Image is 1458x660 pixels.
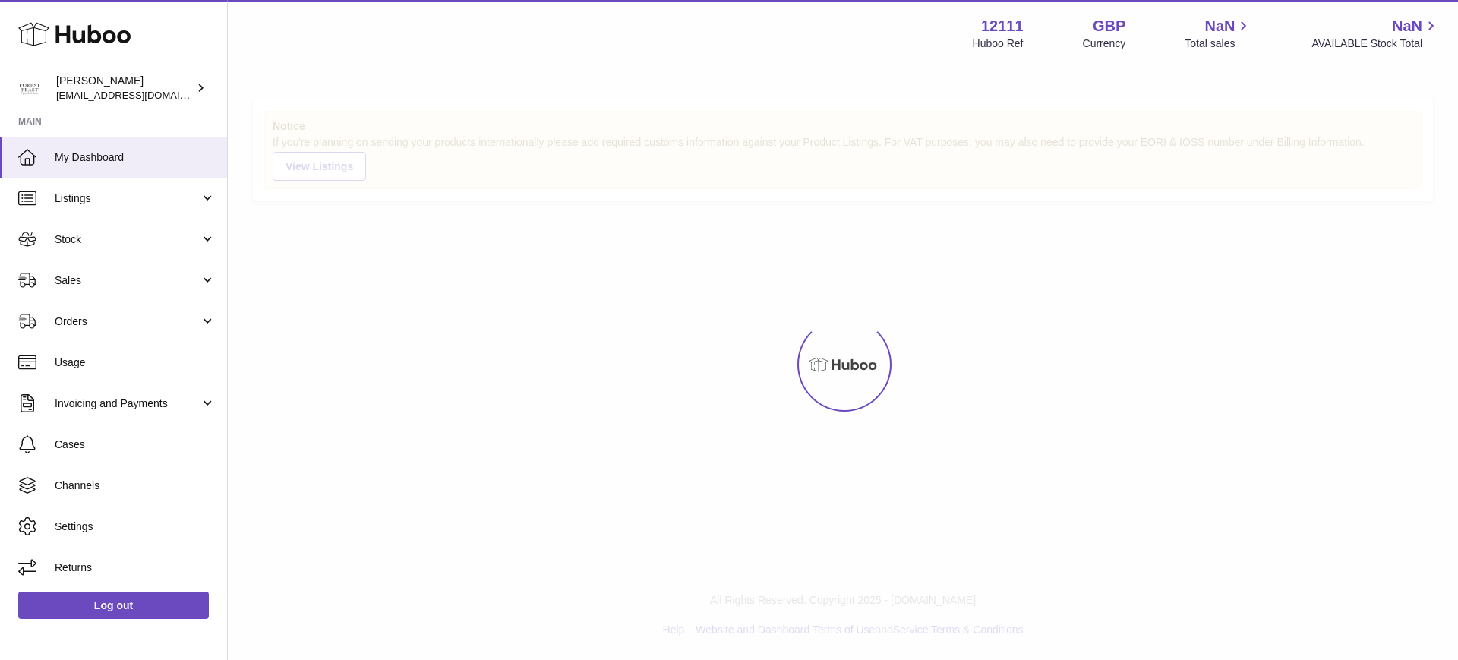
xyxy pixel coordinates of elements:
[55,314,200,329] span: Orders
[1083,36,1126,51] div: Currency
[1185,16,1252,51] a: NaN Total sales
[1204,16,1235,36] span: NaN
[981,16,1024,36] strong: 12111
[1311,36,1440,51] span: AVAILABLE Stock Total
[973,36,1024,51] div: Huboo Ref
[18,77,41,99] img: bronaghc@forestfeast.com
[55,396,200,411] span: Invoicing and Payments
[1311,16,1440,51] a: NaN AVAILABLE Stock Total
[1392,16,1422,36] span: NaN
[55,519,216,534] span: Settings
[55,561,216,575] span: Returns
[55,232,200,247] span: Stock
[55,437,216,452] span: Cases
[1093,16,1125,36] strong: GBP
[1185,36,1252,51] span: Total sales
[55,355,216,370] span: Usage
[55,150,216,165] span: My Dashboard
[56,74,193,103] div: [PERSON_NAME]
[55,478,216,493] span: Channels
[55,191,200,206] span: Listings
[55,273,200,288] span: Sales
[56,89,223,101] span: [EMAIL_ADDRESS][DOMAIN_NAME]
[18,592,209,619] a: Log out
